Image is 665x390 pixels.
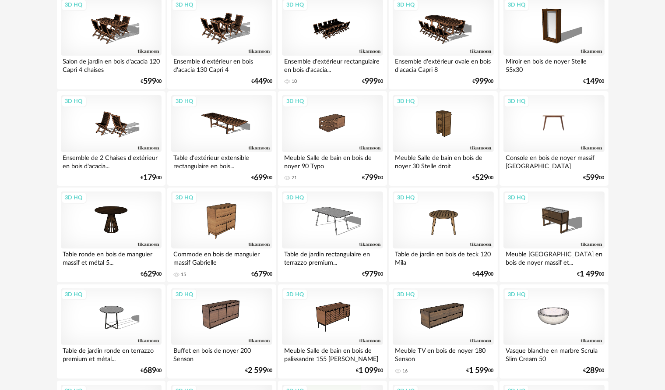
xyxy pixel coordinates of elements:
div: € 00 [362,78,383,85]
div: € 00 [251,271,272,277]
div: € 00 [362,175,383,181]
a: 3D HQ Meuble Salle de bain en bois de noyer 30 Stelle droit €52900 [389,91,497,186]
div: 3D HQ [61,192,87,203]
span: 1 599 [469,368,489,374]
div: 3D HQ [282,289,308,300]
div: Ensemble de 2 Chaises d'extérieur en bois d'acacia... [61,152,162,170]
div: € 00 [356,368,383,374]
div: € 00 [584,78,605,85]
div: € 00 [473,271,494,277]
div: € 00 [141,271,162,277]
div: Salon de jardin en bois d'acacia 120 Capri 4 chaises [61,56,162,73]
span: 179 [143,175,156,181]
div: Vasque blanche en marbre Scrula Slim Cream 50 [503,345,604,362]
a: 3D HQ Meuble TV en bois de noyer 180 Senson 16 €1 59900 [389,284,497,379]
a: 3D HQ Ensemble de 2 Chaises d'extérieur en bois d'acacia... €17900 [57,91,165,186]
div: € 00 [362,271,383,277]
span: 449 [475,271,489,277]
div: € 00 [473,78,494,85]
div: € 00 [577,271,605,277]
a: 3D HQ Table de jardin ronde en terrazzo premium et métal... €68900 [57,284,165,379]
span: 699 [254,175,267,181]
div: 3D HQ [172,96,197,107]
span: 449 [254,78,267,85]
a: 3D HQ Vasque blanche en marbre Scrula Slim Cream 50 €28900 [500,284,608,379]
a: 3D HQ Console en bois de noyer massif [GEOGRAPHIC_DATA] €59900 [500,91,608,186]
div: Meuble Salle de bain en bois de noyer 90 Typo [282,152,383,170]
div: Console en bois de noyer massif [GEOGRAPHIC_DATA] [503,152,604,170]
div: Commode en bois de manguier massif Gabrielle [171,248,272,266]
div: € 00 [141,175,162,181]
div: Ensemble d'extérieur en bois d'acacia 130 Capri 4 [171,56,272,73]
div: € 00 [467,368,494,374]
div: € 00 [584,175,605,181]
div: Buffet en bois de noyer 200 Senson [171,345,272,362]
div: Meuble TV en bois de noyer 180 Senson [393,345,493,362]
span: 599 [586,175,599,181]
div: € 00 [251,175,272,181]
div: Miroir en bois de noyer Stelle 55x30 [503,56,604,73]
a: 3D HQ Table de jardin rectangulaire en terrazzo premium... €97900 [278,188,387,282]
div: € 00 [473,175,494,181]
span: 1 099 [359,368,378,374]
div: 16 [402,368,408,374]
div: 3D HQ [282,192,308,203]
div: Ensemble d'extérieur ovale en bois d'acacia Capri 8 [393,56,493,73]
div: 3D HQ [172,192,197,203]
a: 3D HQ Table ronde en bois de manguier massif et métal 5... €62900 [57,188,165,282]
div: 3D HQ [504,96,529,107]
a: 3D HQ Commode en bois de manguier massif Gabrielle 15 €67900 [167,188,276,282]
div: Table de jardin rectangulaire en terrazzo premium... [282,248,383,266]
div: 3D HQ [504,192,529,203]
div: Ensemble d'extérieur rectangulaire en bois d'acacia... [282,56,383,73]
div: 3D HQ [61,289,87,300]
div: Table de jardin ronde en terrazzo premium et métal... [61,345,162,362]
span: 679 [254,271,267,277]
a: 3D HQ Meuble Salle de bain en bois de palissandre 155 [PERSON_NAME] €1 09900 [278,284,387,379]
a: 3D HQ Meuble Salle de bain en bois de noyer 90 Typo 21 €79900 [278,91,387,186]
span: 149 [586,78,599,85]
span: 2 599 [248,368,267,374]
div: 21 [292,175,297,181]
div: 3D HQ [393,192,419,203]
div: € 00 [245,368,272,374]
div: 3D HQ [504,289,529,300]
span: 529 [475,175,489,181]
a: 3D HQ Table de jardin en bois de teck 120 Mila €44900 [389,188,497,282]
span: 629 [143,271,156,277]
div: Table de jardin en bois de teck 120 Mila [393,248,493,266]
span: 999 [365,78,378,85]
div: 10 [292,78,297,85]
span: 1 499 [580,271,599,277]
div: 3D HQ [282,96,308,107]
div: Meuble [GEOGRAPHIC_DATA] en bois de noyer massif et... [503,248,604,266]
a: 3D HQ Table d'extérieur extensible rectangulaire en bois... €69900 [167,91,276,186]
div: € 00 [141,368,162,374]
a: 3D HQ Meuble [GEOGRAPHIC_DATA] en bois de noyer massif et... €1 49900 [500,188,608,282]
span: 289 [586,368,599,374]
div: € 00 [251,78,272,85]
div: € 00 [584,368,605,374]
div: € 00 [141,78,162,85]
span: 689 [143,368,156,374]
div: 3D HQ [61,96,87,107]
div: Table d'extérieur extensible rectangulaire en bois... [171,152,272,170]
div: Meuble Salle de bain en bois de palissandre 155 [PERSON_NAME] [282,345,383,362]
div: 15 [181,272,186,278]
a: 3D HQ Buffet en bois de noyer 200 Senson €2 59900 [167,284,276,379]
span: 599 [143,78,156,85]
span: 999 [475,78,489,85]
div: 3D HQ [172,289,197,300]
div: Meuble Salle de bain en bois de noyer 30 Stelle droit [393,152,493,170]
div: Table ronde en bois de manguier massif et métal 5... [61,248,162,266]
div: 3D HQ [393,289,419,300]
div: 3D HQ [393,96,419,107]
span: 799 [365,175,378,181]
span: 979 [365,271,378,277]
